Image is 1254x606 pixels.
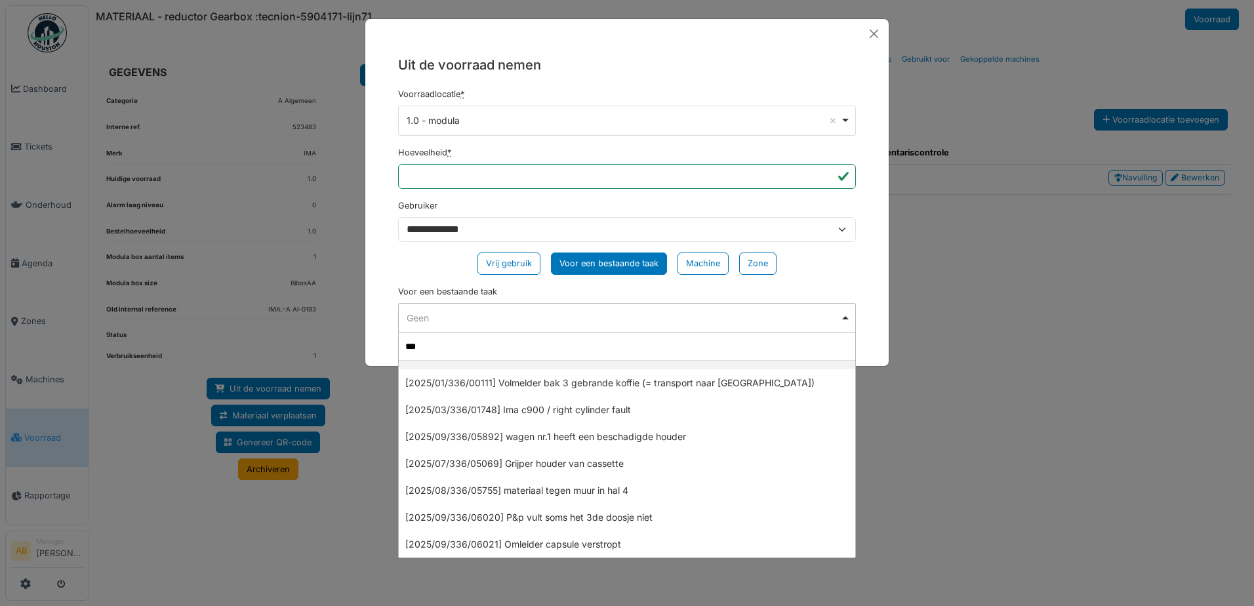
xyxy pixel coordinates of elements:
div: [2025/09/336/05892] wagen nr.1 heeft een beschadigde houder [399,423,855,450]
div: 1.0 - modula [407,113,840,127]
div: [2025/01/336/00111] Volmelder bak 3 gebrande koffie (= transport naar [GEOGRAPHIC_DATA]) [399,369,855,396]
div: Vrij gebruik [477,253,540,274]
button: Close [864,24,883,43]
label: Voorraadlocatie [398,88,464,100]
div: [2025/09/336/06021] Omleider capsule verstropt [399,531,855,557]
label: Gebruiker [398,199,437,212]
input: Geen [399,333,855,361]
div: [2025/08/336/05755] materiaal tegen muur in hal 4 [399,477,855,504]
abbr: Verplicht [460,89,464,99]
abbr: Verplicht [447,148,451,157]
button: Remove item: '124596' [826,114,839,127]
div: [2025/09/336/06020] P&p vult soms het 3de doosje niet [399,504,855,531]
div: [2025/03/336/01748] Ima c900 / right cylinder fault [399,396,855,423]
div: Machine [678,253,729,274]
h5: Uit de voorraad nemen [398,55,856,75]
div: Geen [407,311,840,325]
label: Hoeveelheid [398,146,451,159]
div: Voor een bestaande taak [551,253,667,274]
label: Voor een bestaande taak [398,285,497,298]
div: Zone [739,253,777,274]
div: [2025/07/336/05069] Grijper houder van cassette [399,450,855,477]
